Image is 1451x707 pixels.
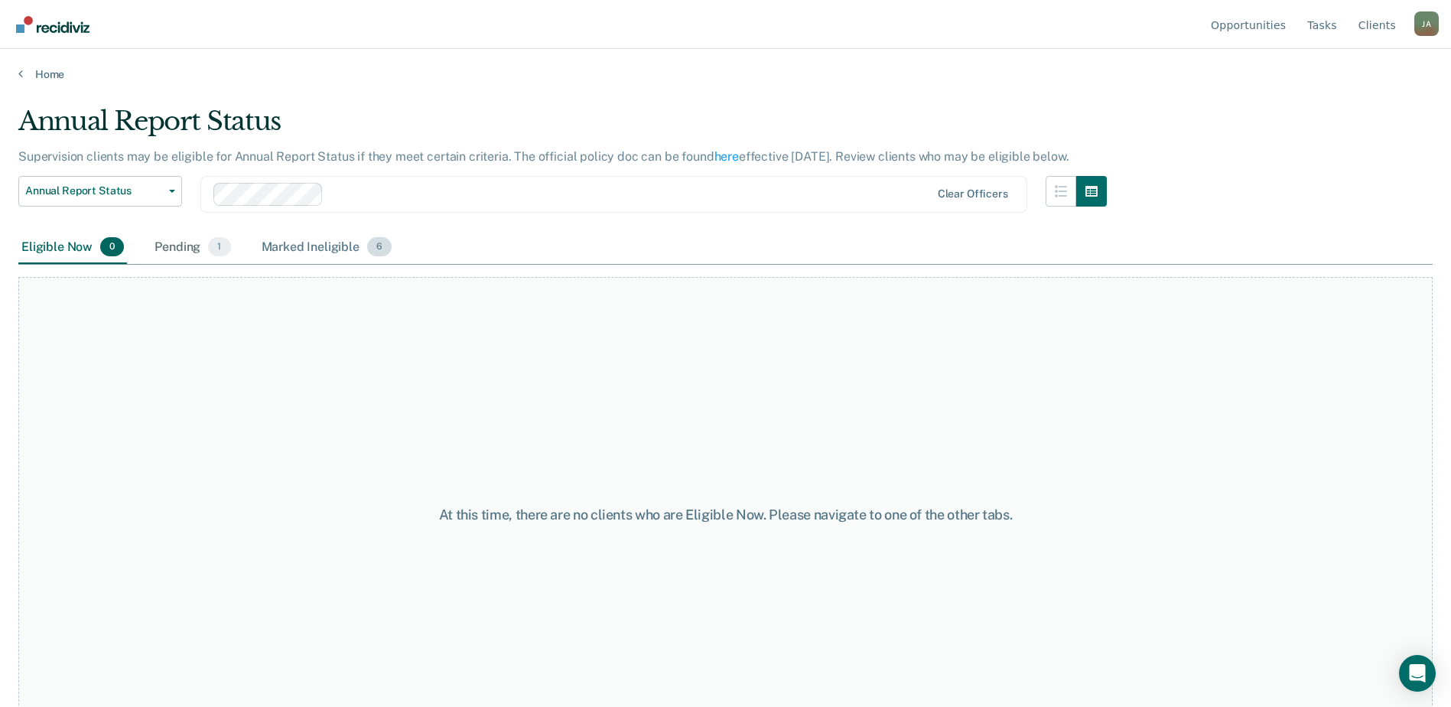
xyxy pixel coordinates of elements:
a: here [714,149,739,164]
span: Annual Report Status [25,184,163,197]
button: Profile dropdown button [1414,11,1439,36]
button: Annual Report Status [18,176,182,207]
span: 0 [100,237,124,257]
div: Eligible Now0 [18,231,127,265]
span: 1 [208,237,230,257]
div: At this time, there are no clients who are Eligible Now. Please navigate to one of the other tabs. [373,507,1079,523]
div: J A [1414,11,1439,36]
div: Annual Report Status [18,106,1107,149]
div: Open Intercom Messenger [1399,655,1436,692]
div: Pending1 [151,231,233,265]
p: Supervision clients may be eligible for Annual Report Status if they meet certain criteria. The o... [18,149,1069,164]
span: 6 [367,237,392,257]
img: Recidiviz [16,16,89,33]
a: Home [18,67,1433,81]
div: Clear officers [938,187,1008,200]
div: Marked Ineligible6 [259,231,395,265]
